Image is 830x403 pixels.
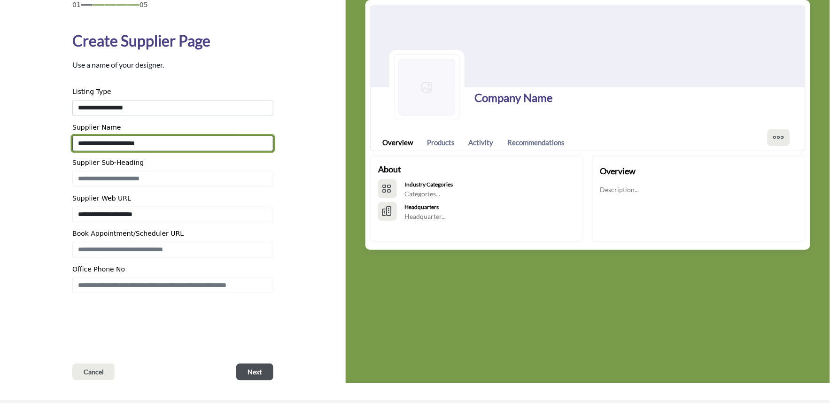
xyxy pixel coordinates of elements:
[72,278,273,294] input: Enter Office Phone Number Include country code e.g. +1.987.654.3210
[72,59,164,70] p: Use a name of your designer.
[72,136,273,152] input: Enter Supplier name
[72,171,273,187] input: Enter Supplier Sub-Heading
[382,137,413,148] a: Overview
[72,123,121,132] label: Supplier Name
[469,137,494,148] a: Activity
[72,87,111,97] label: Listing Type
[507,137,565,148] a: Recommendations
[474,89,553,106] h1: Company Name
[404,203,439,210] b: Headquarters
[378,179,397,198] button: Categories List
[404,189,453,199] p: Categories...
[404,212,446,221] p: Headquarter...
[72,242,273,258] input: Enter Book Appointment/Scheduler URL
[378,163,401,176] h2: About
[72,364,115,380] button: Cancel
[768,129,790,146] button: More Options
[600,165,636,178] h2: Overview
[427,137,455,148] a: Products
[72,158,144,168] label: Supplier Sub-Heading
[72,207,273,223] input: Enter Supplier Web Address
[378,202,397,221] button: HeadQuarters
[404,181,453,188] b: Industry Categories
[248,367,262,377] span: Next
[84,367,104,377] span: Cancel
[394,54,460,120] img: Logo
[236,364,273,380] button: Next
[371,5,805,87] img: Cover Image
[72,229,184,239] label: Book Appointment/Scheduler URL
[72,194,131,203] label: Supplier Web URL
[600,185,639,194] p: Description...
[72,264,125,274] label: Office Phone No
[72,30,210,52] h1: Create Supplier Page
